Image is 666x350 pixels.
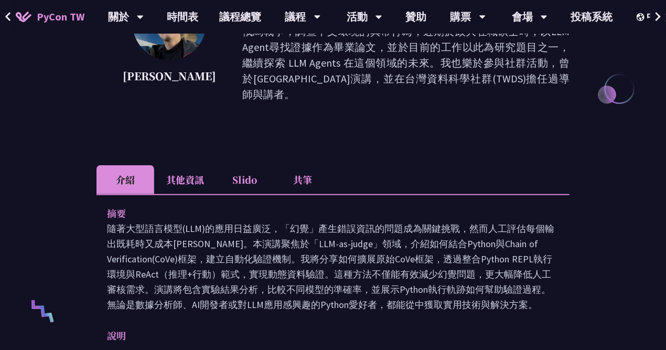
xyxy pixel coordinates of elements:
li: 共筆 [274,165,331,194]
p: 說明 [107,328,538,343]
img: Home icon of PyCon TW 2025 [16,12,31,22]
span: PyCon TW [37,9,84,25]
p: [PERSON_NAME] [123,68,216,84]
li: Slido [216,165,274,194]
p: 摘要 [107,206,538,221]
a: PyCon TW [5,4,95,30]
li: 介紹 [96,165,154,194]
p: 隨著大型語言模型(LLM)的應用日益廣泛，「幻覺」產生錯誤資訊的問題成為關鍵挑戰，然而人工評估每個輸出既耗時又成本[PERSON_NAME]。本演講聚焦於「LLM-as-judge」領域，介紹如... [107,221,559,312]
li: 其他資訊 [154,165,216,194]
img: Locale Icon [637,13,647,21]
